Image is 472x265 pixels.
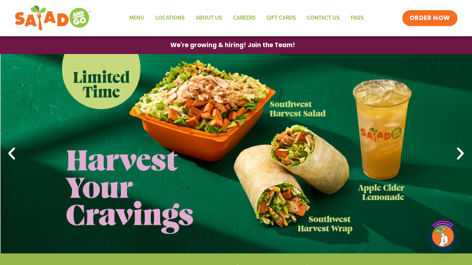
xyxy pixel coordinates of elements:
[228,10,261,26] a: Careers
[124,10,150,26] a: Menu
[261,10,301,26] a: GIFT CARDS
[410,14,450,22] span: ORDER NOW
[345,10,369,26] a: FAQs
[15,4,91,33] img: new-SAG-logo-768×292
[170,42,295,48] span: We're growing & hiring! Join the Team!
[190,10,228,26] a: About Us
[150,10,190,26] a: Locations
[301,10,345,26] a: Contact Us
[124,10,369,26] nav: Menu
[402,10,457,26] a: ORDER NOW
[159,37,306,54] a: We're growing & hiring! Join the Team!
